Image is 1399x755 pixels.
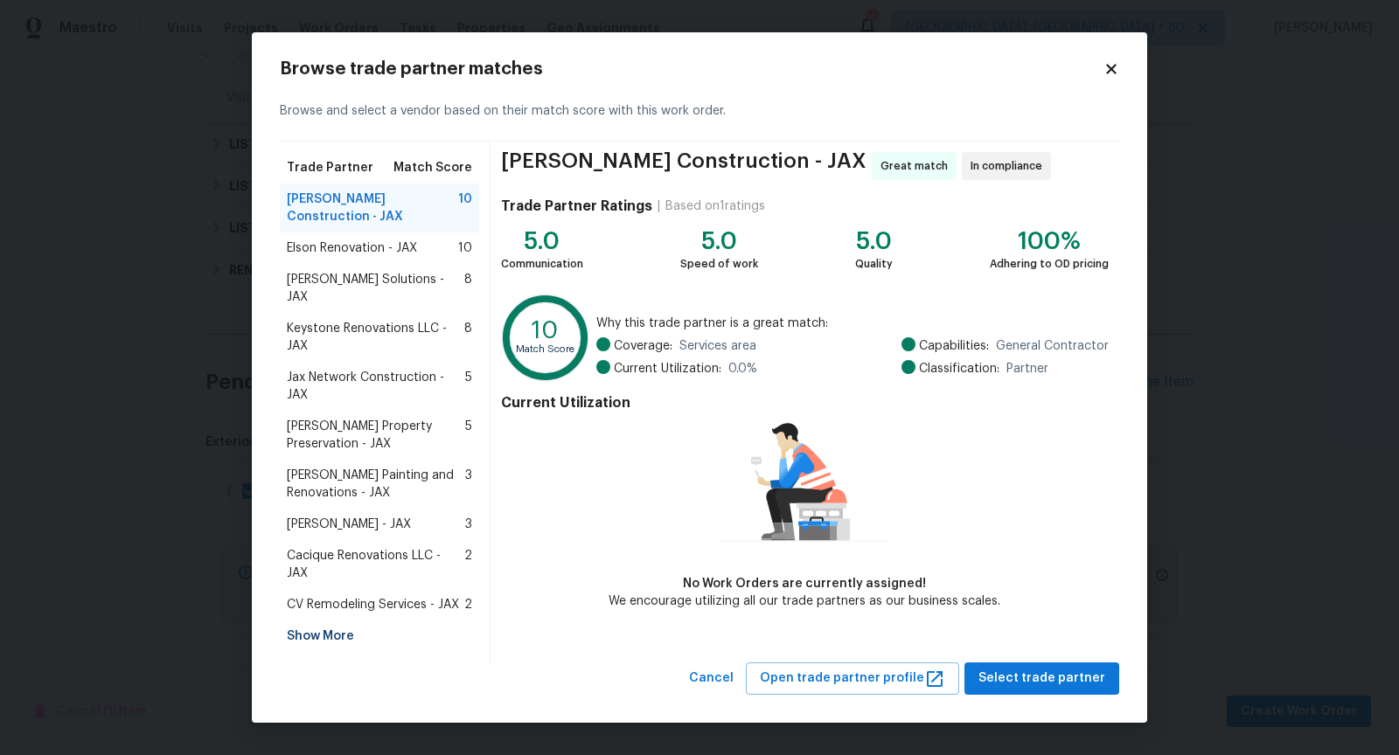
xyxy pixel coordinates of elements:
[393,159,472,177] span: Match Score
[532,318,559,343] text: 10
[990,255,1109,273] div: Adhering to OD pricing
[287,271,464,306] span: [PERSON_NAME] Solutions - JAX
[680,232,758,250] div: 5.0
[465,467,472,502] span: 3
[287,547,464,582] span: Cacique Renovations LLC - JAX
[464,596,472,613] span: 2
[746,662,959,695] button: Open trade partner profile
[760,668,945,689] span: Open trade partner profile
[287,418,465,453] span: [PERSON_NAME] Property Preservation - JAX
[287,159,373,177] span: Trade Partner
[855,232,893,250] div: 5.0
[280,81,1119,142] div: Browse and select a vendor based on their match score with this work order.
[919,337,989,355] span: Capabilities:
[501,255,583,273] div: Communication
[464,320,472,355] span: 8
[596,315,1109,332] span: Why this trade partner is a great match:
[287,239,417,257] span: Elson Renovation - JAX
[665,197,765,215] div: Based on 1 ratings
[501,197,652,215] h4: Trade Partner Ratings
[458,239,472,257] span: 10
[516,345,574,355] text: Match Score
[287,467,465,502] span: [PERSON_NAME] Painting and Renovations - JAX
[614,360,721,377] span: Current Utilization:
[679,337,756,355] span: Services area
[464,547,472,582] span: 2
[464,271,472,306] span: 8
[287,596,459,613] span: CV Remodeling Services - JAX
[971,157,1049,175] span: In compliance
[501,394,1109,412] h4: Current Utilization
[465,516,472,533] span: 3
[680,255,758,273] div: Speed of work
[287,516,411,533] span: [PERSON_NAME] - JAX
[996,337,1109,355] span: General Contractor
[458,190,472,225] span: 10
[880,157,955,175] span: Great match
[652,197,665,215] div: |
[609,575,1000,592] div: No Work Orders are currently assigned!
[682,662,741,695] button: Cancel
[1006,360,1048,377] span: Partner
[964,662,1119,695] button: Select trade partner
[280,60,1103,78] h2: Browse trade partner matches
[990,232,1109,250] div: 100%
[855,255,893,273] div: Quality
[465,369,472,404] span: 5
[614,337,672,355] span: Coverage:
[465,418,472,453] span: 5
[501,232,583,250] div: 5.0
[978,668,1105,689] span: Select trade partner
[689,668,734,689] span: Cancel
[919,360,999,377] span: Classification:
[287,320,464,355] span: Keystone Renovations LLC - JAX
[280,620,479,652] div: Show More
[501,152,867,180] span: [PERSON_NAME] Construction - JAX
[287,369,465,404] span: Jax Network Construction - JAX
[609,592,1000,610] div: We encourage utilizing all our trade partners as our business scales.
[728,360,757,377] span: 0.0 %
[287,190,458,225] span: [PERSON_NAME] Construction - JAX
